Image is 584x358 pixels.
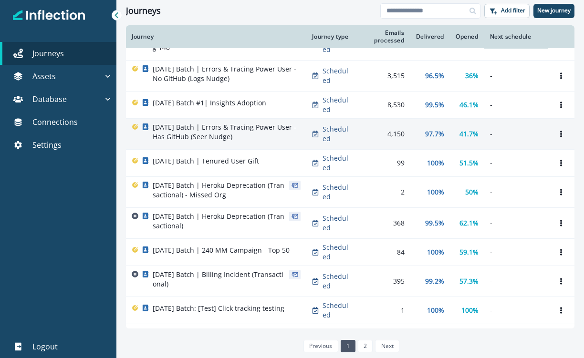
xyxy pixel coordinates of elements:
p: 100% [427,247,444,257]
p: 100% [461,306,479,315]
button: Options [553,185,569,199]
div: 2 [363,187,405,197]
p: New journey [537,7,571,14]
button: Options [553,245,569,259]
img: Inflection [13,9,86,22]
p: [DATE] Batch | Billing Incident (Transactional) [153,270,285,289]
button: Add filter [484,4,530,18]
a: [DATE] Batch | Heroku Deprecation (Transactional) - Missed OrgScheduled2100%50%-Options [126,177,574,208]
p: Settings [32,139,62,151]
p: Scheduled [323,301,351,320]
button: Options [553,98,569,112]
p: [DATE] Batch | Tenured User Gift [153,156,259,166]
p: [DATE] Batch #1| Insights Adoption [153,98,266,108]
button: Options [553,274,569,288]
button: Options [553,156,569,170]
a: [DATE] Batch | Errors & Tracing Power User - Has GitHub (Seer Nudge)Scheduled4,15097.7%41.7%-Options [126,119,574,150]
p: 62.1% [459,218,479,228]
p: 59.1% [459,247,479,257]
p: [DATE] Batch | Heroku Deprecation (Transactional) - Missed Org [153,181,285,200]
p: 41.7% [459,129,479,139]
a: [DATE] Batch | 240 MM Campaign - Top 50Scheduled84100%59.1%-Options [126,239,574,266]
p: - [490,187,542,197]
p: [DATE] Batch | Heroku Deprecation (Transactional) [153,212,285,231]
p: 100% [427,158,444,168]
div: Journey type [312,33,351,41]
a: [DATE] Batch | Heroku Deprecation (Transactional)Scheduled36899.5%62.1%-Options [126,208,574,239]
p: [DATE] Batch | Errors & Tracing Power User - Has GitHub (Seer Nudge) [153,123,301,142]
p: 36% [465,71,479,81]
div: Delivered [416,33,444,41]
p: Add filter [501,7,525,14]
div: 4,150 [363,129,405,139]
p: Scheduled [323,66,351,85]
a: Page 2 [358,340,373,352]
p: Scheduled [323,183,351,202]
a: Page 1 is your current page [341,340,355,352]
p: 100% [427,306,444,315]
div: 84 [363,247,405,257]
p: Assets [32,71,56,82]
p: 97.7% [425,129,444,139]
ul: Pagination [301,340,399,352]
p: 50% [465,187,479,197]
p: - [490,306,542,315]
p: 57.3% [459,276,479,286]
p: - [490,218,542,228]
p: [DATE] Batch | Errors & Tracing Power User - No GitHub (Logs Nudge) [153,64,301,83]
a: [DATE] Batch | Tenured User GiftScheduled99100%51.5%-Options [126,150,574,177]
p: Scheduled [323,124,351,143]
div: 8,530 [363,100,405,110]
p: 51.5% [459,158,479,168]
p: - [490,129,542,139]
p: Connections [32,116,78,128]
a: [DATE] Batch | Billing Incident (Transactional)Scheduled39599.2%57.3%-Options [126,266,574,297]
p: Scheduled [323,95,351,114]
div: 3,515 [363,71,405,81]
p: - [490,158,542,168]
div: Emails processed [363,29,405,44]
p: [DATE] Batch: [Test] Click tracking testing [153,304,284,313]
p: Scheduled [323,153,351,173]
button: Options [553,216,569,230]
a: [DATE] Batch: [Test] Click tracking testingScheduled1100%100%-Options [126,297,574,324]
a: [DATE] Batch: Tenured User GiftScheduled20099.3%55.7%-Options [126,324,574,351]
button: Options [553,69,569,83]
p: Scheduled [323,214,351,233]
div: Opened [456,33,479,41]
div: Journey [132,33,301,41]
a: [DATE] Batch | Errors & Tracing Power User - No GitHub (Logs Nudge)Scheduled3,51596.5%36%-Options [126,61,574,92]
p: Journeys [32,48,64,59]
div: 1 [363,306,405,315]
button: New journey [533,4,574,18]
p: 99.5% [425,100,444,110]
p: 99.5% [425,218,444,228]
button: Options [553,303,569,317]
p: Database [32,93,67,105]
p: - [490,71,542,81]
div: 99 [363,158,405,168]
p: [DATE] Batch | 240 MM Campaign - Top 50 [153,245,290,255]
p: 100% [427,187,444,197]
div: 368 [363,218,405,228]
a: [DATE] Batch #1| Insights AdoptionScheduled8,53099.5%46.1%-Options [126,92,574,119]
p: - [490,100,542,110]
h1: Journeys [126,6,161,16]
p: Scheduled [323,272,351,291]
p: - [490,247,542,257]
div: 395 [363,276,405,286]
p: 46.1% [459,100,479,110]
button: Options [553,127,569,141]
p: 99.2% [425,276,444,286]
p: Scheduled [323,243,351,262]
p: Scheduled [323,328,351,347]
p: - [490,276,542,286]
div: Next schedule [490,33,542,41]
a: Next page [375,340,399,352]
p: Logout [32,341,58,352]
p: 96.5% [425,71,444,81]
